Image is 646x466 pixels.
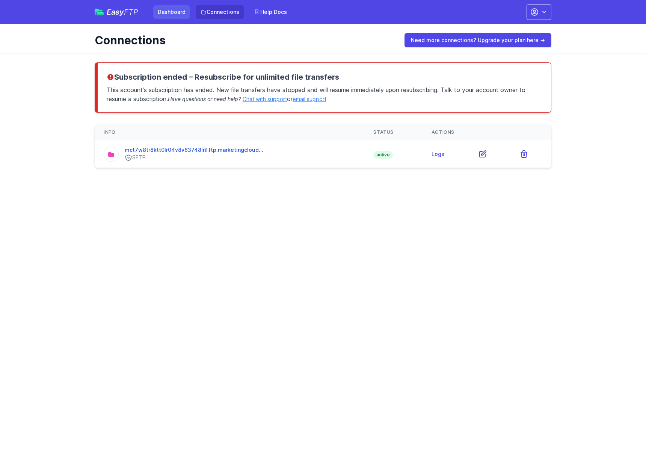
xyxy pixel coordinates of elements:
span: active [373,151,393,159]
span: FTP [124,8,138,17]
a: email support [293,96,326,102]
a: Chat with support [243,96,287,102]
img: easyftp_logo.png [95,9,104,15]
th: Actions [423,125,551,140]
iframe: Drift Widget Chat Controller [608,428,637,457]
a: Need more connections? Upgrade your plan here → [405,33,551,47]
a: Connections [196,5,244,19]
a: Dashboard [153,5,190,19]
a: EasyFTP [95,8,138,16]
div: SFTP [125,154,263,162]
a: Help Docs [250,5,291,19]
h1: Connections [95,33,394,47]
th: Status [364,125,422,140]
p: This account's subscription has ended. New file transfers have stopped and will resume immediatel... [107,82,542,103]
a: Logs [432,151,444,157]
h3: Subscription ended – Resubscribe for unlimited file transfers [107,72,542,82]
span: Easy [107,8,138,16]
a: mct7w8tr8ktt0lr04v8v63748ln1.ftp.marketingcloud... [125,147,263,153]
th: Info [95,125,364,140]
span: Have questions or need help? [168,96,241,102]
